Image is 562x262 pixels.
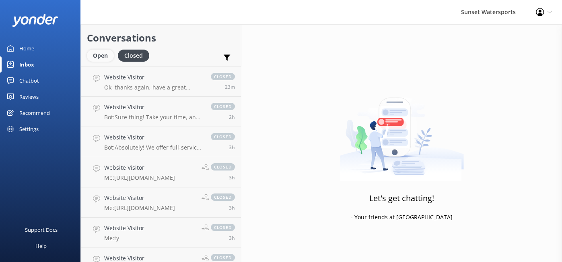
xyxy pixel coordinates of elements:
p: Me: [URL][DOMAIN_NAME] [104,174,175,181]
p: Bot: Absolutely! We offer full-service planning for receptions, whether on the beach or on the wa... [104,144,203,151]
h4: Website Visitor [104,224,144,233]
p: - Your friends at [GEOGRAPHIC_DATA] [351,213,453,222]
div: Closed [118,50,149,62]
span: Sep 24 2025 12:48pm (UTC -05:00) America/Cancun [229,114,235,121]
a: Website VisitorMe:[URL][DOMAIN_NAME]closed3h [81,187,241,218]
p: Bot: Sure thing! Take your time, and if you have any more questions or need help, just let me know. [104,114,203,121]
div: Help [35,238,47,254]
a: Website VisitorBot:Sure thing! Take your time, and if you have any more questions or need help, j... [81,97,241,127]
span: closed [211,163,235,171]
span: closed [211,133,235,140]
span: Sep 24 2025 03:13pm (UTC -05:00) America/Cancun [225,83,235,90]
div: Settings [19,121,39,137]
span: Sep 24 2025 12:34pm (UTC -05:00) America/Cancun [229,144,235,151]
span: closed [211,73,235,80]
a: Website VisitorOk, thanks again, have a great evening!closed23m [81,67,241,97]
h4: Website Visitor [104,73,203,82]
span: Sep 24 2025 12:14pm (UTC -05:00) America/Cancun [229,204,235,211]
h3: Let's get chatting! [369,192,434,205]
span: Sep 24 2025 12:28pm (UTC -05:00) America/Cancun [229,174,235,181]
span: Sep 24 2025 12:04pm (UTC -05:00) America/Cancun [229,235,235,241]
a: Closed [118,51,153,60]
h4: Website Visitor [104,133,203,142]
span: closed [211,193,235,201]
div: Recommend [19,105,50,121]
div: Support Docs [25,222,58,238]
span: closed [211,103,235,110]
h4: Website Visitor [104,193,175,202]
span: closed [211,254,235,261]
p: Me: ty [104,235,144,242]
div: Reviews [19,89,39,105]
img: yonder-white-logo.png [12,14,58,27]
div: Open [87,50,114,62]
h4: Website Visitor [104,103,203,112]
a: Website VisitorBot:Absolutely! We offer full-service planning for receptions, whether on the beac... [81,127,241,157]
div: Inbox [19,56,34,73]
a: Website VisitorMe:[URL][DOMAIN_NAME]closed3h [81,157,241,187]
div: Home [19,40,34,56]
p: Me: [URL][DOMAIN_NAME] [104,204,175,212]
span: closed [211,224,235,231]
div: Chatbot [19,73,39,89]
a: Website VisitorMe:tyclosed3h [81,218,241,248]
img: artwork of a man stealing a conversation from at giant smartphone [340,81,464,181]
h2: Conversations [87,30,235,46]
a: Open [87,51,118,60]
p: Ok, thanks again, have a great evening! [104,84,203,91]
h4: Website Visitor [104,163,175,172]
